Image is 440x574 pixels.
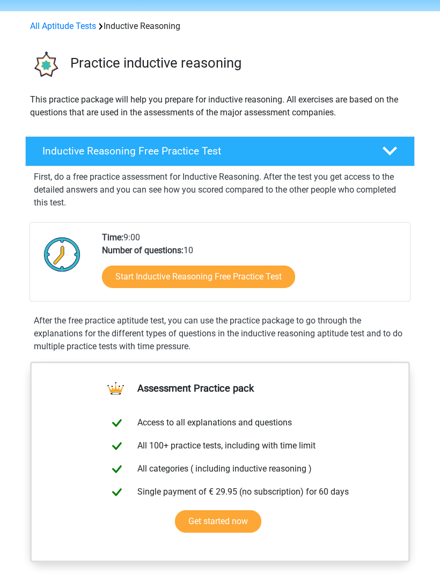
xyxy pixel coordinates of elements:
h4: Inductive Reasoning Free Practice Test [42,145,366,157]
b: Time: [102,232,123,242]
a: All Aptitude Tests [30,21,96,31]
a: Get started now [175,510,261,533]
div: Inductive Reasoning [26,20,414,33]
img: Clock [39,231,86,278]
div: 9:00 10 [94,231,409,301]
a: Start Inductive Reasoning Free Practice Test [102,266,295,288]
b: Number of questions: [102,245,184,255]
div: After the free practice aptitude test, you can use the practice package to go through the explana... [30,314,410,353]
h3: Practice inductive reasoning [70,55,406,71]
a: Inductive Reasoning Free Practice Test [21,136,419,166]
p: First, do a free practice assessment for Inductive Reasoning. After the test you get access to th... [34,171,406,209]
img: inductive reasoning [26,46,64,84]
p: This practice package will help you prepare for inductive reasoning. All exercises are based on t... [30,93,410,119]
